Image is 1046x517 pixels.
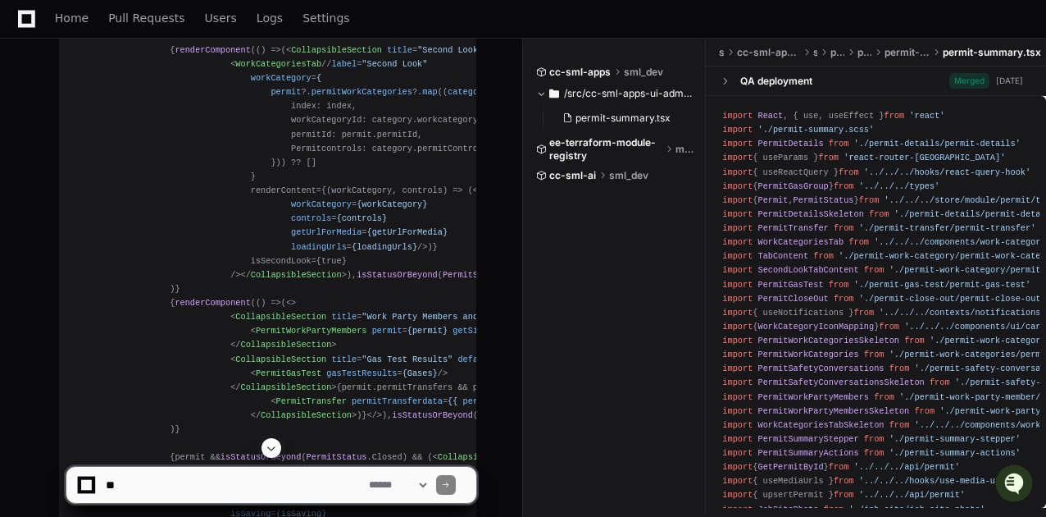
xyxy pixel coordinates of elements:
span: import [722,209,753,219]
span: from [864,434,885,444]
span: './permit-close-out/permit-close-out' [859,294,1046,304]
span: import [722,265,753,275]
span: from [914,406,935,416]
span: {permit} [407,326,448,336]
span: < = = > [230,312,660,322]
span: {loadingUrls} [352,242,417,252]
span: /src/cc-sml-apps-ui-admin/src/pages/permit/permit-summary [564,87,694,100]
span: from [834,294,854,304]
span: import [722,181,753,191]
span: "Gas Test Results" [362,355,453,364]
span: title [387,45,412,55]
span: './permit-details/permit-details' [854,139,1021,149]
span: from [904,336,925,345]
span: import [722,308,753,318]
span: PermitStatus [794,195,854,205]
span: Home [55,13,89,23]
span: PermitDetailsSkeleton [757,209,863,219]
span: import [722,322,753,332]
span: import [722,237,753,247]
span: from [864,265,885,275]
span: {Gases} [402,368,438,378]
span: from [885,111,905,121]
span: renderComponent [175,45,250,55]
span: getUrlForMedia [291,227,362,237]
span: cc-sml-apps-ui-admin [737,46,799,59]
span: from [834,181,854,191]
span: pages [830,46,844,59]
span: PermitGasTest [757,280,823,290]
span: isStatusOrBeyond [392,410,473,420]
span: from [864,350,885,359]
span: Permit [757,195,788,205]
span: import [722,195,753,205]
span: '../../../types' [859,181,940,191]
span: title [331,355,357,364]
span: CollapsibleSection [240,382,331,392]
span: </ > [230,340,336,350]
span: '../../../hooks/react-query-hook' [864,167,1030,177]
span: workCategory [291,199,352,209]
span: {getUrlForMedia} [366,227,448,237]
span: from [854,308,875,318]
span: 'react-router-[GEOGRAPHIC_DATA]' [844,153,1005,162]
span: import [722,336,753,345]
span: import [722,111,753,121]
span: < = = = = /> [69,185,579,252]
span: .permitWorkCategories [307,87,412,97]
span: PermitWorkCategories [757,350,858,359]
span: label [331,59,357,69]
span: WorkCategoriesTab [757,237,844,247]
span: category [448,87,488,97]
span: </ > [240,270,346,280]
button: permit-summary.tsx [556,107,684,130]
span: CollapsibleSection [291,45,382,55]
span: './permit-summary-stepper' [889,434,1021,444]
span: import [722,350,753,359]
span: PermitSummaryStepper [757,434,858,444]
span: src [813,46,818,59]
span: import [722,294,753,304]
span: './permit-summary.scss' [757,125,874,135]
iframe: Open customer support [994,463,1038,507]
span: Pull Requests [108,13,184,23]
span: PermitCloseOut [757,294,828,304]
span: PermitGasTest [256,368,321,378]
span: Pylon [163,172,198,185]
span: {controls} [337,213,388,223]
span: 'react' [909,111,944,121]
span: "Second Look" [417,45,483,55]
span: Users [205,13,237,23]
span: isStatusOrBeyond [357,270,438,280]
span: Merged [949,73,989,89]
span: < = /> [251,368,448,378]
span: </ > [251,410,357,420]
span: PermitSafetyConversationsSkeleton [757,377,924,387]
img: PlayerZero [16,16,49,49]
svg: Directory [549,84,559,103]
span: controls [291,213,331,223]
div: QA deployment [740,75,812,88]
span: < // = = ? ? (( , ) => [69,59,539,97]
span: WorkCategoriesTab [235,59,321,69]
span: PermitSafetyConversations [757,364,884,373]
span: from [889,420,910,430]
span: </ > [230,382,336,392]
span: PermitStatus [443,270,503,280]
span: from [839,167,859,177]
button: /src/cc-sml-apps-ui-admin/src/pages/permit/permit-summary [536,80,694,107]
span: import [722,377,753,387]
button: Start new chat [279,127,298,147]
span: cc-sml-apps [549,66,611,79]
span: .map [417,87,438,97]
span: workCategory [251,73,312,83]
span: import [722,251,753,261]
span: CollapsibleSection [261,410,352,420]
span: from [848,237,869,247]
span: import [722,406,753,416]
span: import [722,280,753,290]
span: < = = > [230,355,574,364]
span: import [722,364,753,373]
span: from [834,223,854,233]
